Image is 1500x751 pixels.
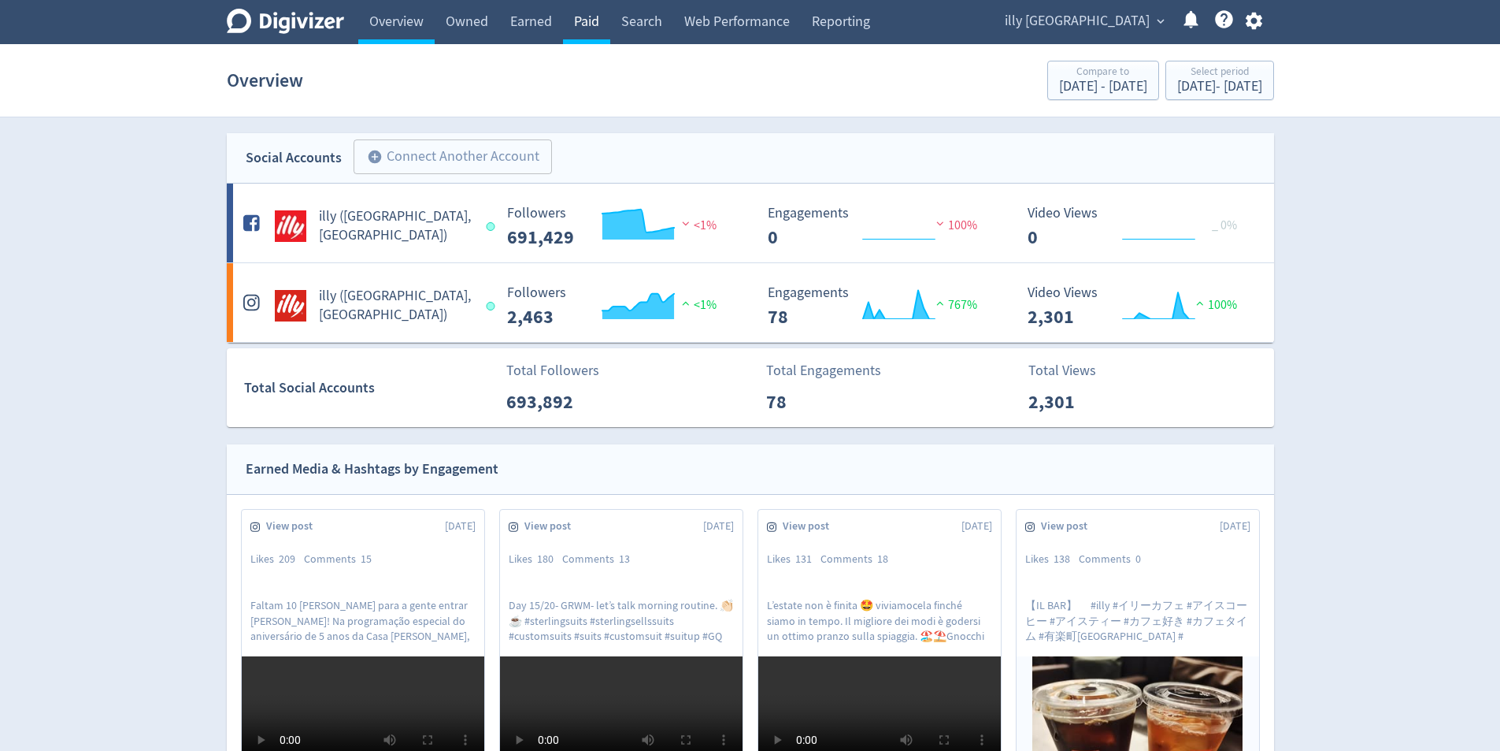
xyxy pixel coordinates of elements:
span: View post [783,519,838,534]
h5: illy ([GEOGRAPHIC_DATA], [GEOGRAPHIC_DATA]) [319,287,472,325]
a: illy (AU, NZ) undefinedilly ([GEOGRAPHIC_DATA], [GEOGRAPHIC_DATA]) Followers 691,429 Followers 69... [227,184,1274,262]
a: Connect Another Account [342,142,552,174]
span: 15 [361,552,372,566]
img: positive-performance.svg [932,297,948,309]
span: [DATE] [961,519,992,534]
span: add_circle [367,149,383,165]
svg: Followers 691,429 [499,206,735,247]
img: positive-performance.svg [1192,297,1208,309]
div: Comments [562,552,639,567]
span: View post [524,519,580,534]
div: Likes [250,552,304,567]
span: illy [GEOGRAPHIC_DATA] [1005,9,1150,34]
div: Total Social Accounts [244,377,495,400]
span: _ 0% [1212,217,1237,233]
span: View post [266,519,321,534]
span: Data last synced: 2 Sep 2025, 12:02am (AEST) [487,222,500,231]
h1: Overview [227,55,303,106]
p: 2,301 [1028,388,1119,416]
div: Likes [767,552,820,567]
span: 138 [1054,552,1070,566]
h5: illy ([GEOGRAPHIC_DATA], [GEOGRAPHIC_DATA]) [319,207,472,245]
span: 767% [932,297,977,313]
span: 209 [279,552,295,566]
button: Compare to[DATE] - [DATE] [1047,61,1159,100]
span: 0 [1135,552,1141,566]
span: expand_more [1154,14,1168,28]
button: illy [GEOGRAPHIC_DATA] [999,9,1169,34]
div: [DATE] - [DATE] [1059,80,1147,94]
span: [DATE] [1220,519,1250,534]
img: illy (AU, NZ) undefined [275,210,306,242]
div: Comments [304,552,380,567]
button: Connect Another Account [354,139,552,174]
p: 【IL BAR】 #illy #イリーカフェ #アイスコーヒー #アイスティー #カフェ好き #カフェタイム #有楽町[GEOGRAPHIC_DATA] #[GEOGRAPHIC_DATA]#[... [1025,598,1250,642]
div: Earned Media & Hashtags by Engagement [246,458,498,481]
span: 131 [795,552,812,566]
div: Social Accounts [246,147,342,169]
span: 18 [877,552,888,566]
div: Comments [820,552,897,567]
span: <1% [678,297,717,313]
p: Total Engagements [766,360,881,381]
p: 78 [766,388,857,416]
img: negative-performance.svg [678,217,694,229]
div: Likes [1025,552,1079,567]
img: positive-performance.svg [678,297,694,309]
button: Select period[DATE]- [DATE] [1165,61,1274,100]
p: Total Views [1028,360,1119,381]
span: 100% [1192,297,1237,313]
svg: Video Views 0 [1020,206,1256,247]
div: Comments [1079,552,1150,567]
span: [DATE] [703,519,734,534]
p: Total Followers [506,360,599,381]
p: Faltam 10 [PERSON_NAME] para a gente entrar [PERSON_NAME]! Na programação especial do aniversário... [250,598,476,642]
span: <1% [678,217,717,233]
p: 693,892 [506,388,597,416]
span: Data last synced: 2 Sep 2025, 1:02am (AEST) [487,302,500,310]
span: [DATE] [445,519,476,534]
svg: Engagements 0 [760,206,996,247]
div: Likes [509,552,562,567]
span: View post [1041,519,1096,534]
svg: Followers 2,463 [499,285,735,327]
span: 100% [932,217,977,233]
p: L’estate non è finita 🤩 viviamocela finché siamo in tempo. Il migliore dei modi è godersi un otti... [767,598,992,642]
img: negative-performance.svg [932,217,948,229]
div: Compare to [1059,66,1147,80]
span: 180 [537,552,554,566]
div: [DATE] - [DATE] [1177,80,1262,94]
img: illy (AU, NZ) undefined [275,290,306,322]
p: Day 15/20- GRWM- let’s talk morning routine. 👏🏻☕️ #sterlingsuits #sterlingsellssuits #customsuits... [509,598,734,642]
svg: Engagements 78 [760,285,996,327]
span: 13 [619,552,630,566]
div: Select period [1177,66,1262,80]
a: illy (AU, NZ) undefinedilly ([GEOGRAPHIC_DATA], [GEOGRAPHIC_DATA]) Followers 2,463 Followers 2,46... [227,263,1274,342]
svg: Video Views 2,301 [1020,285,1256,327]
